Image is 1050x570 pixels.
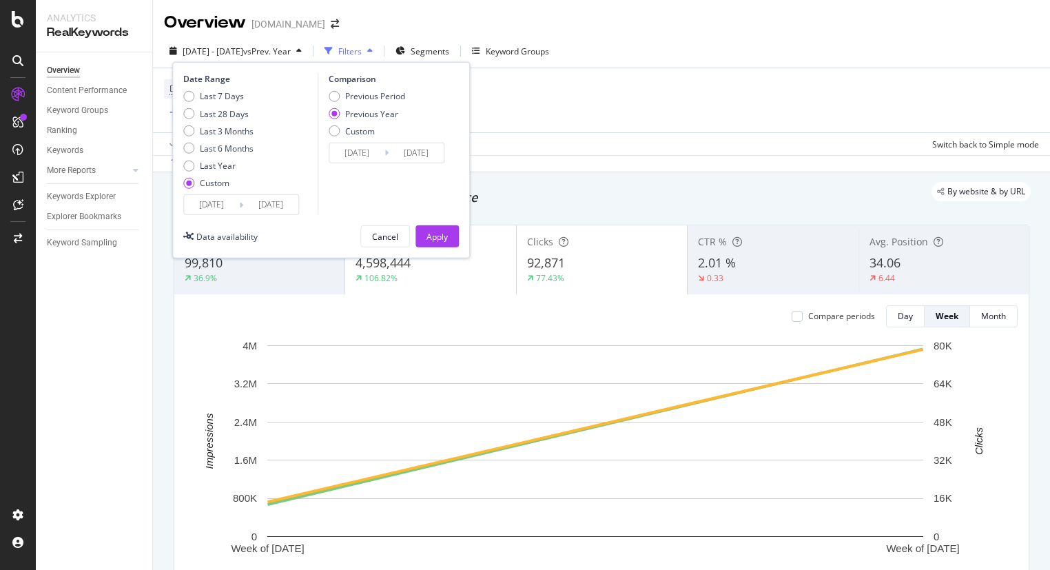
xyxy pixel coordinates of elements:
[345,90,405,102] div: Previous Period
[200,108,249,119] div: Last 28 Days
[243,45,291,57] span: vs Prev. Year
[196,230,258,242] div: Data availability
[934,492,952,504] text: 16K
[973,427,985,454] text: Clicks
[932,139,1039,150] div: Switch back to Simple mode
[233,492,257,504] text: 800K
[47,163,129,178] a: More Reports
[707,272,723,284] div: 0.33
[925,305,970,327] button: Week
[200,143,254,154] div: Last 6 Months
[183,125,254,136] div: Last 3 Months
[698,235,727,248] span: CTR %
[808,310,875,322] div: Compare periods
[536,272,564,284] div: 77.43%
[183,143,254,154] div: Last 6 Months
[415,225,459,247] button: Apply
[183,45,243,57] span: [DATE] - [DATE]
[936,310,958,322] div: Week
[169,83,196,94] span: Device
[164,11,246,34] div: Overview
[329,125,405,136] div: Custom
[47,103,108,118] div: Keyword Groups
[200,90,244,102] div: Last 7 Days
[389,143,444,163] input: End Date
[869,254,900,271] span: 34.06
[886,305,925,327] button: Day
[360,225,410,247] button: Cancel
[886,542,959,554] text: Week of [DATE]
[47,123,143,138] a: Ranking
[251,17,325,31] div: [DOMAIN_NAME]
[927,133,1039,155] button: Switch back to Simple mode
[47,63,143,78] a: Overview
[47,190,116,204] div: Keywords Explorer
[47,143,143,158] a: Keywords
[527,235,553,248] span: Clicks
[47,11,141,25] div: Analytics
[411,45,449,57] span: Segments
[47,25,141,41] div: RealKeywords
[527,254,565,271] span: 92,871
[185,254,223,271] span: 99,810
[331,19,339,29] div: arrow-right-arrow-left
[231,542,304,554] text: Week of [DATE]
[47,210,121,224] div: Explorer Bookmarks
[47,83,143,98] a: Content Performance
[869,235,928,248] span: Avg. Position
[970,305,1018,327] button: Month
[934,340,952,352] text: 80K
[356,254,411,271] span: 4,598,444
[47,143,83,158] div: Keywords
[947,187,1025,196] span: By website & by URL
[329,143,384,163] input: Start Date
[183,90,254,102] div: Last 7 Days
[329,90,405,102] div: Previous Period
[183,73,314,85] div: Date Range
[426,230,448,242] div: Apply
[329,108,405,119] div: Previous Year
[934,454,952,466] text: 32K
[164,133,204,155] button: Apply
[898,310,913,322] div: Day
[329,73,449,85] div: Comparison
[47,210,143,224] a: Explorer Bookmarks
[184,195,239,214] input: Start Date
[372,230,398,242] div: Cancel
[47,83,127,98] div: Content Performance
[203,413,215,469] text: Impressions
[345,108,398,119] div: Previous Year
[243,195,298,214] input: End Date
[934,378,952,389] text: 64K
[200,177,229,189] div: Custom
[47,163,96,178] div: More Reports
[878,272,895,284] div: 6.44
[364,272,398,284] div: 106.82%
[183,177,254,189] div: Custom
[466,40,555,62] button: Keyword Groups
[183,108,254,119] div: Last 28 Days
[234,378,257,389] text: 3.2M
[345,125,375,136] div: Custom
[934,416,952,428] text: 48K
[319,40,378,62] button: Filters
[47,123,77,138] div: Ranking
[47,103,143,118] a: Keyword Groups
[390,40,455,62] button: Segments
[981,310,1006,322] div: Month
[164,40,307,62] button: [DATE] - [DATE]vsPrev. Year
[698,254,736,271] span: 2.01 %
[931,182,1031,201] div: legacy label
[183,160,254,172] div: Last Year
[47,63,80,78] div: Overview
[194,272,217,284] div: 36.9%
[47,190,143,204] a: Keywords Explorer
[934,531,939,542] text: 0
[164,105,219,121] button: Add Filter
[47,236,143,250] a: Keyword Sampling
[251,531,257,542] text: 0
[47,236,117,250] div: Keyword Sampling
[200,125,254,136] div: Last 3 Months
[338,45,362,57] div: Filters
[243,340,257,352] text: 4M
